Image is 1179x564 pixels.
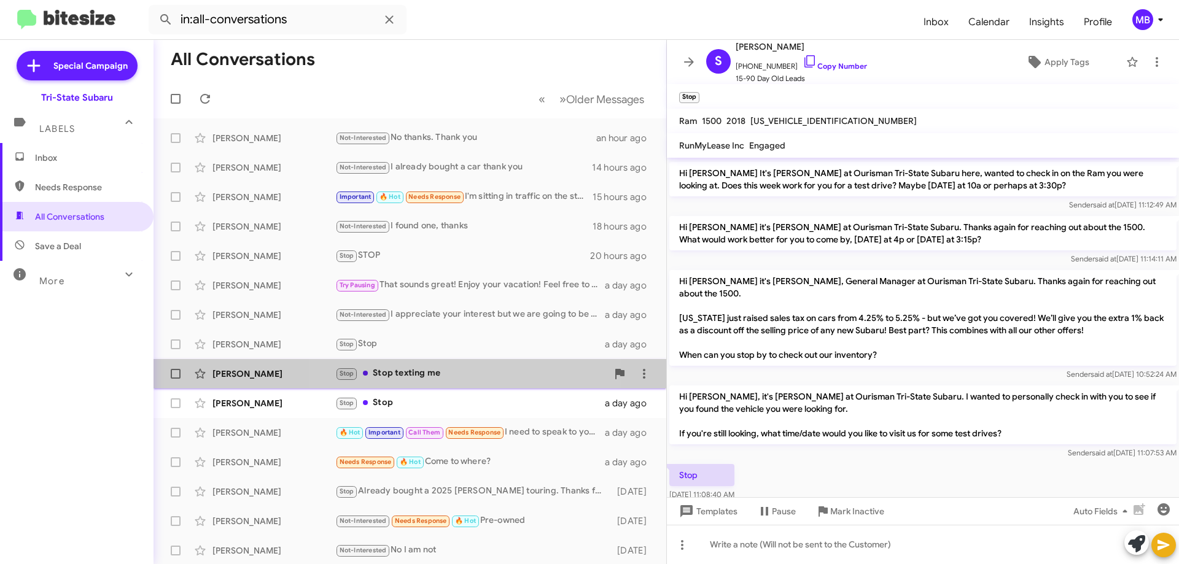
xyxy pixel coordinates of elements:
[335,425,605,439] div: I need to speak to you call me when you get this message
[379,193,400,201] span: 🔥 Hot
[830,500,884,522] span: Mark Inactive
[667,500,747,522] button: Templates
[806,500,894,522] button: Mark Inactive
[593,220,656,233] div: 18 hours ago
[669,270,1177,366] p: Hi [PERSON_NAME] it's [PERSON_NAME], General Manager at Ourisman Tri-State Subaru. Thanks again f...
[41,91,113,104] div: Tri-State Subaru
[669,162,1177,196] p: Hi [PERSON_NAME] It's [PERSON_NAME] at Ourisman Tri-State Subaru here, wanted to check in on the ...
[340,546,387,554] span: Not-Interested
[212,250,335,262] div: [PERSON_NAME]
[750,115,917,126] span: [US_VEHICLE_IDENTIFICATION_NUMBER]
[212,161,335,174] div: [PERSON_NAME]
[335,160,592,174] div: I already bought a car thank you
[212,338,335,350] div: [PERSON_NAME]
[340,222,387,230] span: Not-Interested
[368,428,400,436] span: Important
[335,249,590,263] div: STOP
[596,132,656,144] div: an hour ago
[959,4,1019,40] a: Calendar
[335,337,605,351] div: Stop
[212,368,335,380] div: [PERSON_NAME]
[1074,4,1122,40] a: Profile
[335,484,611,498] div: Already bought a 2025 [PERSON_NAME] touring. Thanks for your follow up, but take me off your phon...
[212,397,335,409] div: [PERSON_NAME]
[17,51,138,80] a: Special Campaign
[1045,51,1089,73] span: Apply Tags
[53,60,128,72] span: Special Campaign
[605,456,656,468] div: a day ago
[679,140,744,151] span: RunMyLease Inc
[335,131,596,145] div: No thanks. Thank you
[1092,448,1113,457] span: said at
[400,458,421,466] span: 🔥 Hot
[335,219,593,233] div: I found one, thanks
[669,464,734,486] p: Stop
[408,428,440,436] span: Call Them
[212,309,335,321] div: [PERSON_NAME]
[592,161,656,174] div: 14 hours ago
[340,517,387,525] span: Not-Interested
[335,455,605,469] div: Come to where?
[340,163,387,171] span: Not-Interested
[335,366,607,381] div: Stop texting me
[532,87,652,112] nav: Page navigation example
[1132,9,1153,30] div: MB
[212,279,335,292] div: [PERSON_NAME]
[212,544,335,557] div: [PERSON_NAME]
[1073,500,1132,522] span: Auto Fields
[395,517,447,525] span: Needs Response
[1095,254,1116,263] span: said at
[1071,254,1177,263] span: Sender [DATE] 11:14:11 AM
[340,281,375,289] span: Try Pausing
[749,140,785,151] span: Engaged
[736,39,867,54] span: [PERSON_NAME]
[340,487,354,495] span: Stop
[605,279,656,292] div: a day ago
[747,500,806,522] button: Pause
[212,427,335,439] div: [PERSON_NAME]
[340,252,354,260] span: Stop
[212,485,335,498] div: [PERSON_NAME]
[212,456,335,468] div: [PERSON_NAME]
[340,340,354,348] span: Stop
[1093,200,1115,209] span: said at
[1122,9,1165,30] button: MB
[212,132,335,144] div: [PERSON_NAME]
[340,399,354,407] span: Stop
[611,544,656,557] div: [DATE]
[1064,500,1142,522] button: Auto Fields
[340,311,387,319] span: Not-Interested
[340,428,360,436] span: 🔥 Hot
[914,4,959,40] span: Inbox
[35,211,104,223] span: All Conversations
[605,397,656,409] div: a day ago
[566,93,644,106] span: Older Messages
[149,5,407,34] input: Search
[1068,448,1177,457] span: Sender [DATE] 11:07:53 AM
[702,115,722,126] span: 1500
[559,91,566,107] span: »
[340,193,372,201] span: Important
[605,309,656,321] div: a day ago
[35,152,139,164] span: Inbox
[455,517,476,525] span: 🔥 Hot
[611,515,656,527] div: [DATE]
[335,514,611,528] div: Pre-owned
[679,92,699,103] small: Stop
[1019,4,1074,40] a: Insights
[611,485,656,498] div: [DATE]
[679,115,697,126] span: Ram
[715,52,722,71] span: S
[408,193,461,201] span: Needs Response
[669,385,1177,444] p: Hi [PERSON_NAME], it's [PERSON_NAME] at Ourisman Tri-State Subaru. I wanted to personally check i...
[994,51,1120,73] button: Apply Tags
[39,276,64,287] span: More
[1067,369,1177,379] span: Sender [DATE] 10:52:24 AM
[605,427,656,439] div: a day ago
[39,123,75,134] span: Labels
[590,250,656,262] div: 20 hours ago
[335,190,593,204] div: I'm sitting in traffic on the street in front ofof dealership
[669,490,734,499] span: [DATE] 11:08:40 AM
